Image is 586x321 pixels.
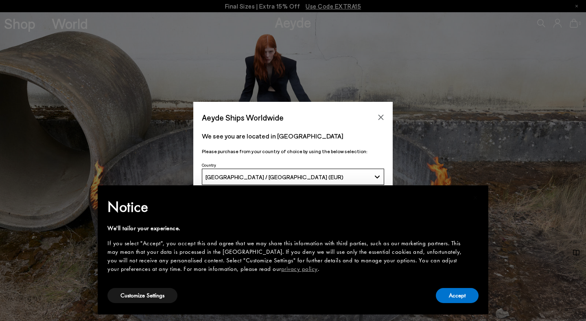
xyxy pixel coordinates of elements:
span: Aeyde Ships Worldwide [202,110,284,125]
p: Please purchase from your country of choice by using the below selection: [202,147,384,155]
span: × [473,191,478,204]
span: [GEOGRAPHIC_DATA] / [GEOGRAPHIC_DATA] (EUR) [206,174,343,180]
a: privacy policy [281,265,318,273]
span: Country [202,163,216,167]
div: We'll tailor your experience. [107,224,466,233]
div: If you select "Accept", you accept this and agree that we may share this information with third p... [107,239,466,273]
button: Accept [436,288,479,303]
button: Customize Settings [107,288,177,303]
button: Close this notice [466,188,485,207]
button: Close [375,111,387,123]
h2: Notice [107,196,466,218]
p: We see you are located in [GEOGRAPHIC_DATA] [202,131,384,141]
